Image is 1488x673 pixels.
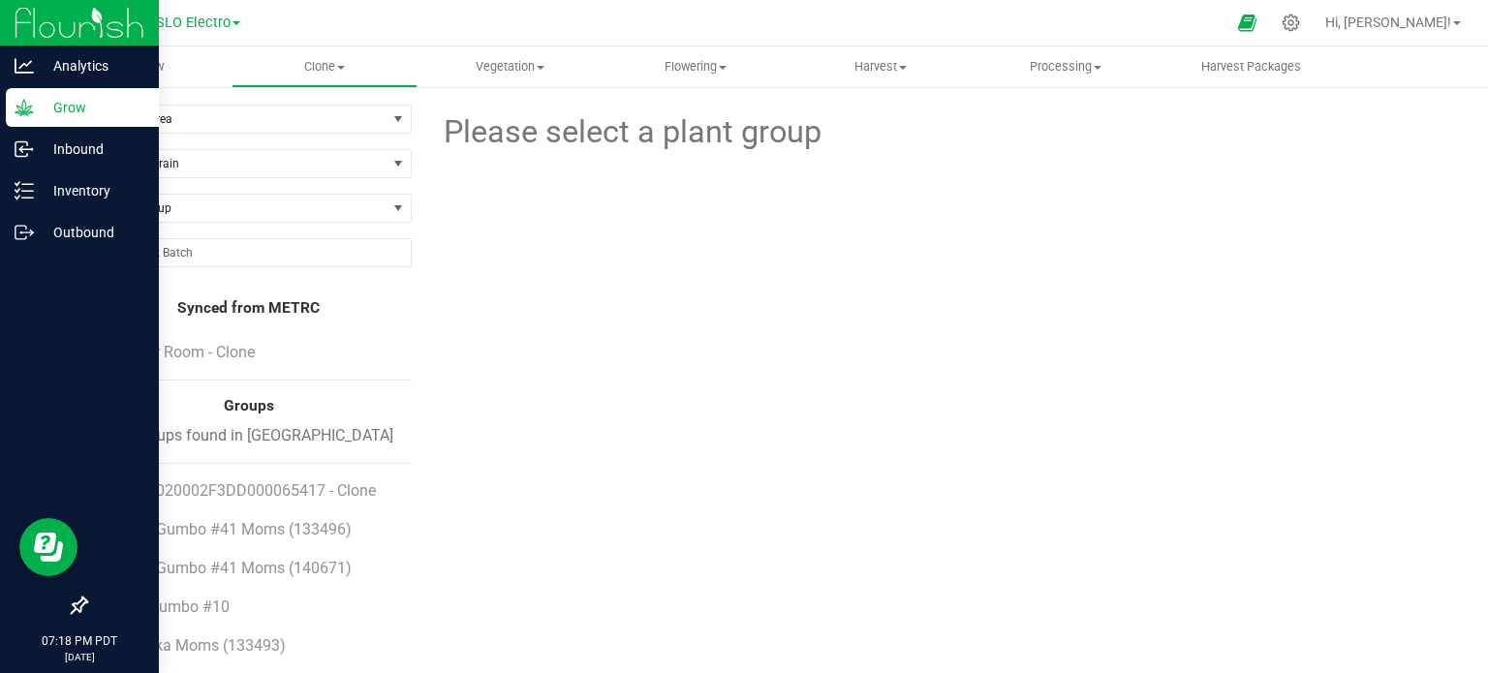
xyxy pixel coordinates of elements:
p: Outbound [34,221,150,244]
div: Groups [85,395,412,417]
span: Find a Group [86,195,387,222]
div: Synced from METRC [85,297,412,320]
span: Clone [232,58,416,76]
span: Please select a plant group [441,108,821,156]
inline-svg: Outbound [15,223,34,242]
div: Manage settings [1279,14,1303,32]
input: NO DATA FOUND [86,239,411,266]
span: SLO Electro [156,15,231,31]
a: Clone [232,46,417,87]
span: Bazooka Moms (133493) [111,636,286,655]
p: Grow [34,96,150,119]
span: ADL x Gumbo #41 Moms (133496) [111,520,352,538]
p: 07:18 PM PDT [9,632,150,650]
a: Flowering [603,46,788,87]
span: ADL x Gumbo #41 Moms (140671) [111,559,352,577]
inline-svg: Analytics [15,56,34,76]
div: 225 groups found in [GEOGRAPHIC_DATA] [85,424,412,447]
a: Vegetation [418,46,603,87]
span: ADLxGumbo #10 [111,597,230,616]
a: Harvest [788,46,973,87]
span: Filter by Strain [86,150,387,177]
span: Harvest [789,58,972,76]
span: Open Ecommerce Menu [1225,4,1269,42]
span: Flowering [604,58,787,76]
p: Inbound [34,138,150,161]
inline-svg: Grow [15,98,34,117]
p: [DATE] [9,650,150,664]
inline-svg: Inventory [15,181,34,200]
p: Inventory [34,179,150,202]
inline-svg: Inbound [15,139,34,159]
span: select [387,106,411,133]
p: Analytics [34,54,150,77]
iframe: Resource center [19,518,77,576]
span: Mother Room - Clone [111,343,255,361]
span: Harvest Packages [1175,58,1327,76]
span: Processing [975,58,1158,76]
span: Hi, [PERSON_NAME]! [1325,15,1451,30]
span: Vegetation [418,58,602,76]
span: Filter by Area [86,106,387,133]
a: Harvest Packages [1159,46,1344,87]
a: Processing [974,46,1159,87]
span: 1A406020002F3DD000065417 - Clone [111,481,376,500]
